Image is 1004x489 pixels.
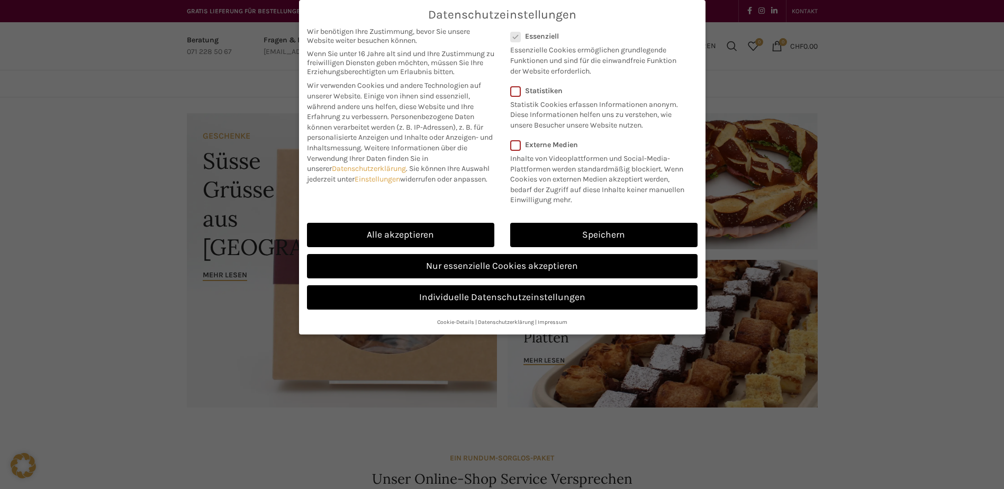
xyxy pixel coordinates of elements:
span: Sie können Ihre Auswahl jederzeit unter widerrufen oder anpassen. [307,164,490,184]
span: Weitere Informationen über die Verwendung Ihrer Daten finden Sie in unserer . [307,143,467,173]
label: Essenziell [510,32,684,41]
a: Einstellungen [355,175,400,184]
a: Alle akzeptieren [307,223,494,247]
a: Speichern [510,223,698,247]
a: Cookie-Details [437,319,474,325]
label: Statistiken [510,86,684,95]
a: Nur essenzielle Cookies akzeptieren [307,254,698,278]
a: Datenschutzerklärung [332,164,406,173]
a: Datenschutzerklärung [478,319,534,325]
span: Wir verwenden Cookies und andere Technologien auf unserer Website. Einige von ihnen sind essenzie... [307,81,481,121]
a: Individuelle Datenschutzeinstellungen [307,285,698,310]
span: Wir benötigen Ihre Zustimmung, bevor Sie unsere Website weiter besuchen können. [307,27,494,45]
p: Inhalte von Videoplattformen und Social-Media-Plattformen werden standardmäßig blockiert. Wenn Co... [510,149,691,205]
p: Statistik Cookies erfassen Informationen anonym. Diese Informationen helfen uns zu verstehen, wie... [510,95,684,131]
span: Datenschutzeinstellungen [428,8,576,22]
a: Impressum [538,319,567,325]
span: Wenn Sie unter 16 Jahre alt sind und Ihre Zustimmung zu freiwilligen Diensten geben möchten, müss... [307,49,494,76]
p: Essenzielle Cookies ermöglichen grundlegende Funktionen und sind für die einwandfreie Funktion de... [510,41,684,76]
label: Externe Medien [510,140,691,149]
span: Personenbezogene Daten können verarbeitet werden (z. B. IP-Adressen), z. B. für personalisierte A... [307,112,493,152]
